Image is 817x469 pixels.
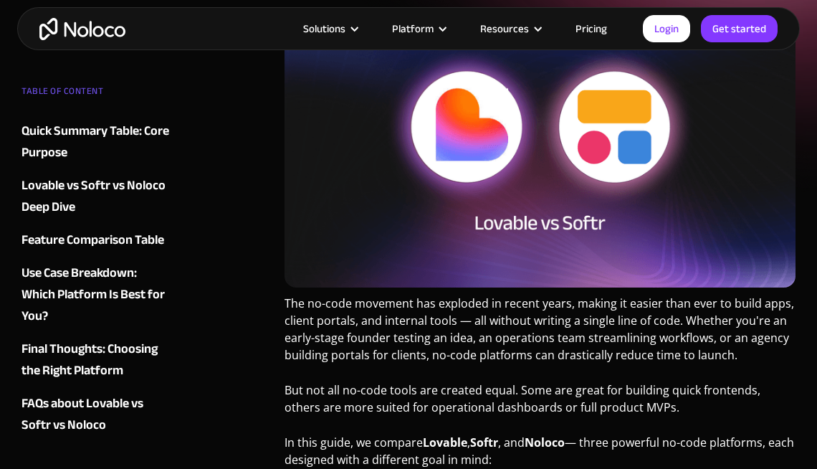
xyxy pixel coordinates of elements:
[21,80,170,109] div: TABLE OF CONTENT
[558,19,625,38] a: Pricing
[21,393,170,436] a: FAQs about Lovable vs Softr vs Noloco
[462,19,558,38] div: Resources
[374,19,462,38] div: Platform
[701,15,778,42] a: Get started
[303,19,345,38] div: Solutions
[423,435,467,450] strong: Lovable
[480,19,529,38] div: Resources
[643,15,690,42] a: Login
[39,18,125,40] a: home
[470,435,498,450] strong: Softr
[21,338,170,382] a: Final Thoughts: Choosing the Right Platform
[21,262,170,327] a: Use Case Breakdown: Which Platform Is Best for You?
[525,435,565,450] strong: Noloco
[285,382,795,427] p: But not all no-code tools are created equal. Some are great for building quick frontends, others ...
[21,175,170,218] a: Lovable vs Softr vs Noloco Deep Dive
[21,229,170,251] a: Feature Comparison Table
[21,229,164,251] div: Feature Comparison Table
[21,120,170,164] a: Quick Summary Table: Core Purpose
[285,19,374,38] div: Solutions
[285,295,795,374] p: The no-code movement has exploded in recent years, making it easier than ever to build apps, clie...
[392,19,434,38] div: Platform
